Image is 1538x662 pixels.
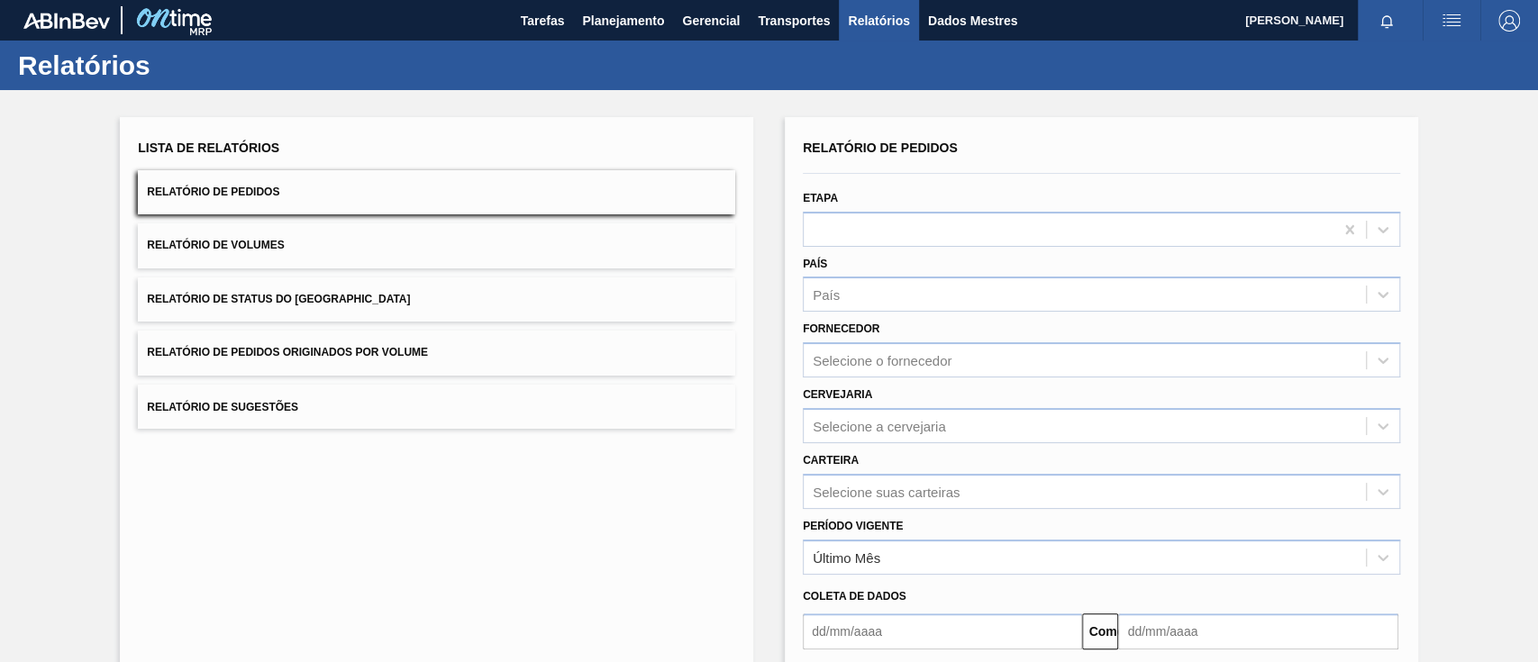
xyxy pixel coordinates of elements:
font: [PERSON_NAME] [1245,14,1343,27]
input: dd/mm/aaaa [1118,613,1397,649]
font: Relatório de Pedidos [803,141,958,155]
font: Coleta de dados [803,590,906,603]
font: Lista de Relatórios [138,141,279,155]
font: Relatórios [18,50,150,80]
font: Gerencial [682,14,740,28]
font: Comeu [1088,624,1131,639]
img: Sair [1498,10,1520,32]
font: Fornecedor [803,322,879,335]
font: Selecione a cervejaria [813,418,946,433]
font: Tarefas [521,14,565,28]
font: País [813,287,840,303]
button: Relatório de Pedidos [138,170,735,214]
font: Período Vigente [803,520,903,532]
font: Selecione suas carteiras [813,484,960,499]
button: Relatório de Status do [GEOGRAPHIC_DATA] [138,277,735,322]
font: Cervejaria [803,388,872,401]
button: Comeu [1082,613,1118,649]
button: Relatório de Volumes [138,223,735,268]
img: ações do usuário [1441,10,1462,32]
button: Relatório de Pedidos Originados por Volume [138,331,735,375]
font: Selecione o fornecedor [813,353,951,368]
img: TNhmsLtSVTkK8tSr43FrP2fwEKptu5GPRR3wAAAABJRU5ErkJggg== [23,13,110,29]
font: Dados Mestres [928,14,1018,28]
font: Último Mês [813,549,880,565]
button: Relatório de Sugestões [138,385,735,429]
font: País [803,258,827,270]
font: Relatório de Status do [GEOGRAPHIC_DATA] [147,293,410,305]
font: Planejamento [582,14,664,28]
font: Relatórios [848,14,909,28]
font: Transportes [758,14,830,28]
font: Relatório de Pedidos [147,186,279,198]
font: Relatório de Pedidos Originados por Volume [147,347,428,359]
font: Etapa [803,192,838,204]
button: Notificações [1358,8,1415,33]
font: Carteira [803,454,859,467]
input: dd/mm/aaaa [803,613,1082,649]
font: Relatório de Sugestões [147,400,298,413]
font: Relatório de Volumes [147,240,284,252]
